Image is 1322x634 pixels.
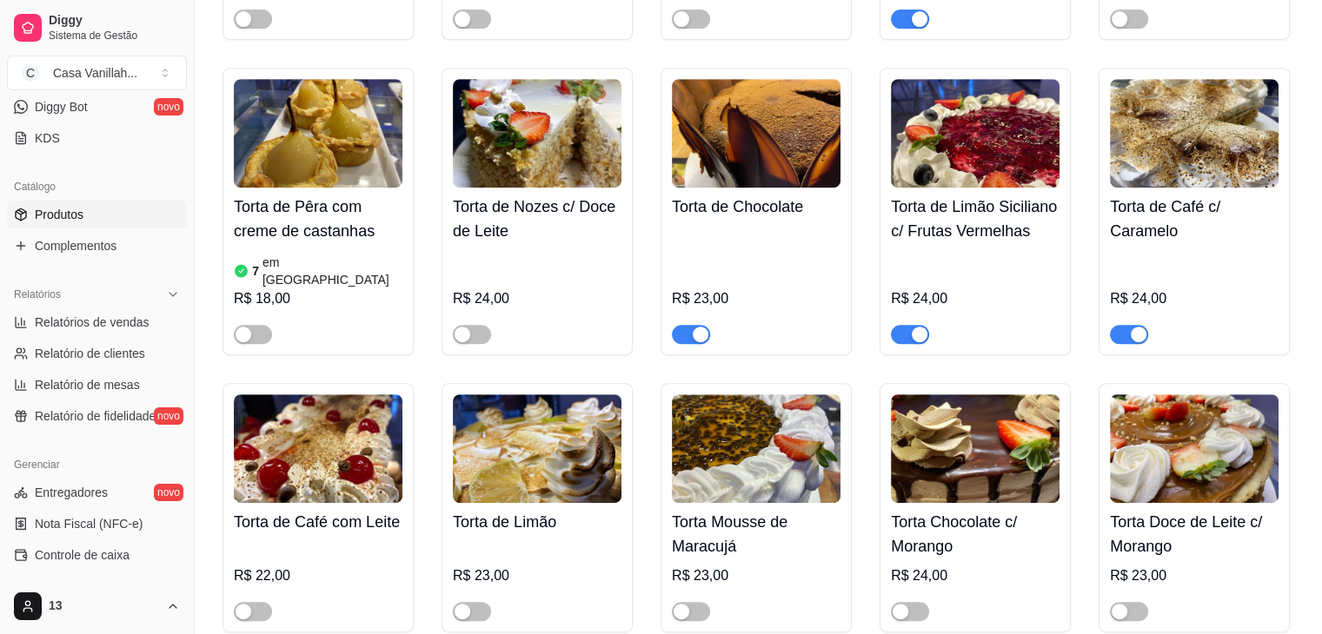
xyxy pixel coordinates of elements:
span: Relatórios [14,287,61,301]
a: KDS [7,124,187,152]
div: Catálogo [7,173,187,201]
img: product-image [453,394,621,503]
h4: Torta de Limão Siciliano c/ Frutas Vermelhas [891,195,1060,243]
a: Complementos [7,232,187,260]
div: R$ 23,00 [672,288,840,309]
button: Select a team [7,56,187,90]
a: Relatório de fidelidadenovo [7,402,187,430]
h4: Torta de Nozes c/ Doce de Leite [453,195,621,243]
a: Entregadoresnovo [7,479,187,506]
a: Diggy Botnovo [7,93,187,121]
span: Diggy Bot [35,98,88,116]
h4: Torta de Limão [453,510,621,534]
a: Nota Fiscal (NFC-e) [7,510,187,538]
h4: Torta de Chocolate [672,195,840,219]
div: R$ 24,00 [891,288,1060,309]
span: C [22,64,39,82]
a: Controle de fiado [7,572,187,600]
a: Controle de caixa [7,541,187,569]
img: product-image [1110,394,1279,503]
div: R$ 23,00 [1110,565,1279,586]
div: R$ 24,00 [453,288,621,309]
h4: Torta Doce de Leite c/ Morango [1110,510,1279,558]
h4: Torta de Café com Leite [234,510,402,534]
span: Entregadores [35,484,108,501]
div: Casa Vanillah ... [53,64,137,82]
a: Produtos [7,201,187,228]
div: R$ 23,00 [453,565,621,586]
img: product-image [453,79,621,188]
span: Relatório de clientes [35,345,145,362]
span: Relatório de mesas [35,376,140,393]
h4: Torta Chocolate c/ Morango [891,510,1060,558]
span: Relatórios de vendas [35,314,149,331]
span: Relatório de fidelidade [35,407,156,425]
img: product-image [672,394,840,503]
span: Diggy [49,13,180,29]
a: Relatório de mesas [7,371,187,399]
h4: Torta de Pêra com creme de castanhas [234,195,402,243]
img: product-image [672,79,840,188]
article: 7 [252,262,259,280]
img: product-image [1110,79,1279,188]
h4: Torta de Café c/ Caramelo [1110,195,1279,243]
div: Gerenciar [7,451,187,479]
img: product-image [891,394,1060,503]
div: R$ 22,00 [234,565,402,586]
button: 13 [7,585,187,627]
span: 13 [49,598,159,614]
span: KDS [35,129,60,147]
span: Sistema de Gestão [49,29,180,43]
a: Relatórios de vendas [7,308,187,336]
span: Controle de caixa [35,546,130,564]
div: R$ 24,00 [1110,288,1279,309]
img: product-image [891,79,1060,188]
span: Controle de fiado [35,578,128,595]
h4: Torta Mousse de Maracujá [672,510,840,558]
a: DiggySistema de Gestão [7,7,187,49]
div: R$ 18,00 [234,288,402,309]
a: Relatório de clientes [7,340,187,367]
img: product-image [234,394,402,503]
div: R$ 23,00 [672,565,840,586]
div: R$ 24,00 [891,565,1060,586]
article: em [GEOGRAPHIC_DATA] [262,254,402,288]
img: product-image [234,79,402,188]
span: Complementos [35,237,116,254]
span: Nota Fiscal (NFC-e) [35,515,143,532]
span: Produtos [35,206,83,223]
